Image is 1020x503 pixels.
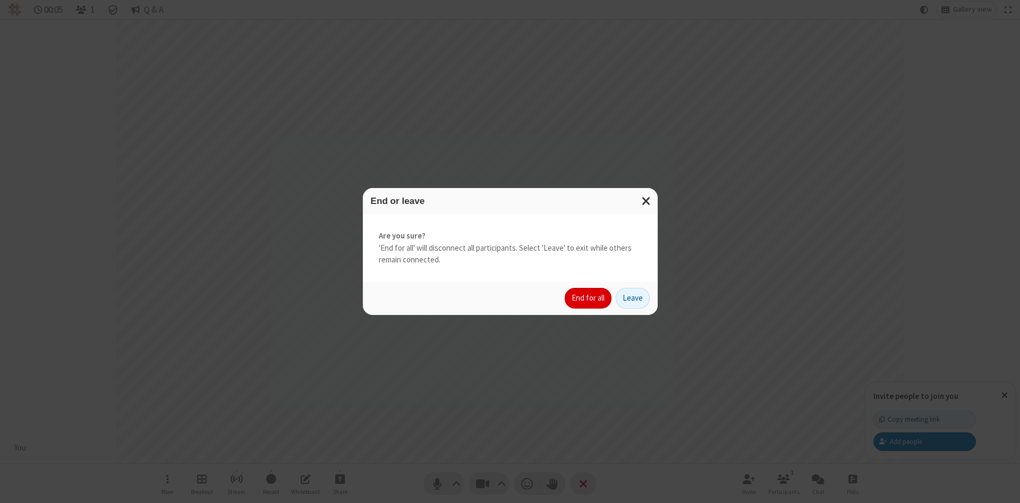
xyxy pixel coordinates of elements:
h3: End or leave [371,196,650,206]
div: 'End for all' will disconnect all participants. Select 'Leave' to exit while others remain connec... [363,214,658,282]
button: Close modal [635,188,658,214]
button: End for all [565,288,611,309]
button: Leave [616,288,650,309]
strong: Are you sure? [379,230,642,242]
